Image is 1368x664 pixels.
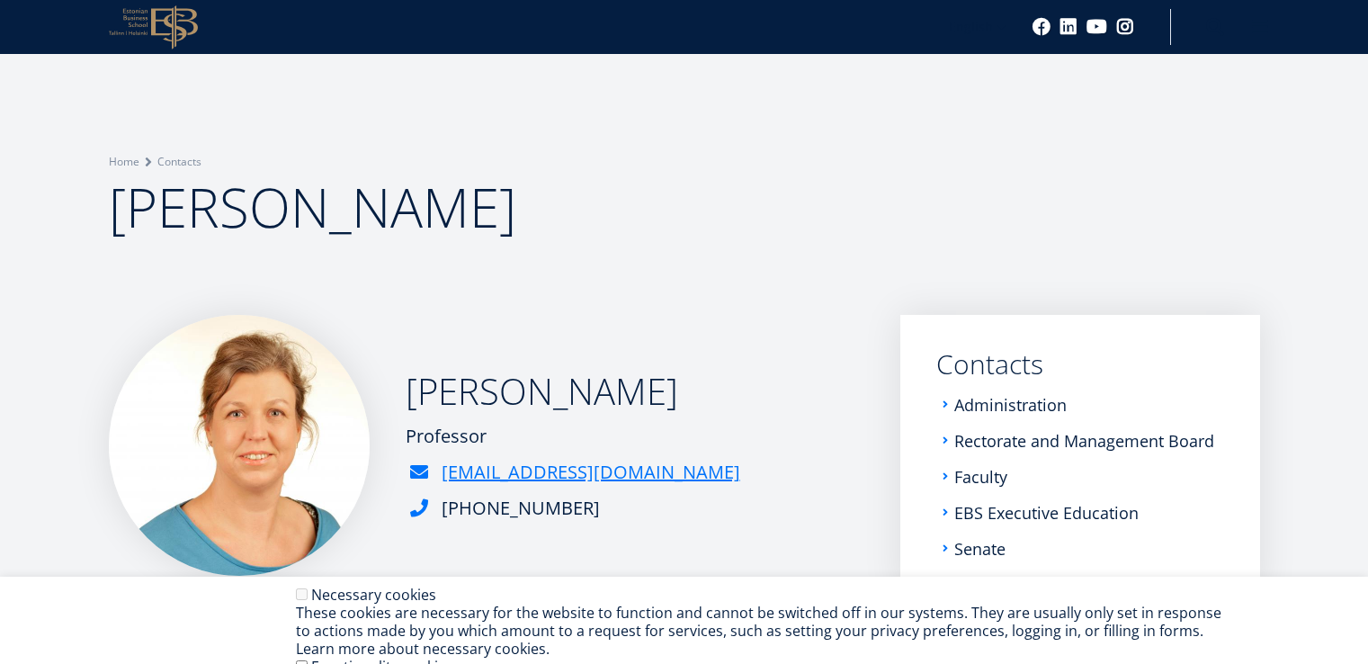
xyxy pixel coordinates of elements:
[296,604,1225,658] div: These cookies are necessary for the website to function and cannot be switched off in our systems...
[936,351,1224,378] a: Contacts
[406,369,740,414] h2: [PERSON_NAME]
[954,396,1067,414] a: Administration
[157,153,201,171] a: Contacts
[406,423,740,450] div: Professor
[954,504,1139,522] a: EBS Executive Education
[442,459,740,486] a: [EMAIL_ADDRESS][DOMAIN_NAME]
[954,468,1007,486] a: Faculty
[1086,18,1107,36] a: Youtube
[442,495,600,522] div: [PHONE_NUMBER]
[311,585,436,605] label: Necessary cookies
[109,170,516,244] span: [PERSON_NAME]
[109,153,139,171] a: Home
[954,432,1214,450] a: Rectorate and Management Board
[1033,18,1051,36] a: Facebook
[1060,18,1077,36] a: Linkedin
[1116,18,1134,36] a: Instagram
[109,315,370,576] img: Kaire Põder
[954,540,1006,558] a: Senate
